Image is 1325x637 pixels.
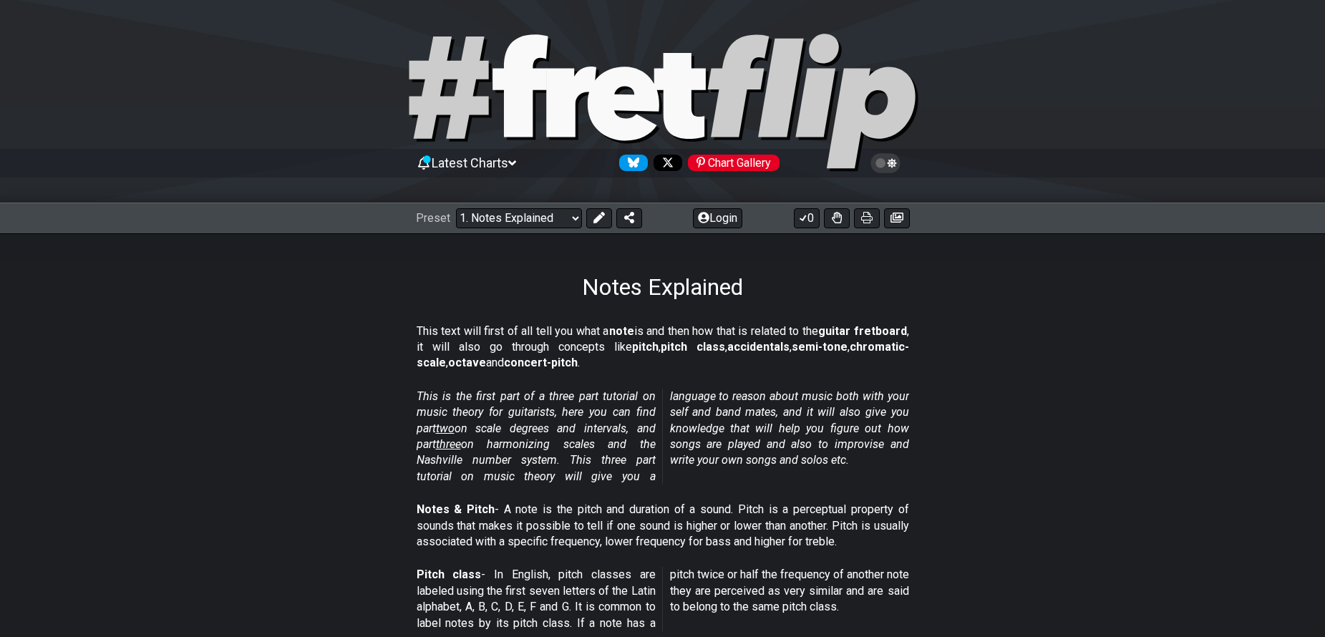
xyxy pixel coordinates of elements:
span: Toggle light / dark theme [878,157,894,170]
strong: semi-tone [792,340,848,354]
strong: accidentals [727,340,790,354]
button: Login [693,208,742,228]
span: Latest Charts [432,155,508,170]
p: - In English, pitch classes are labeled using the first seven letters of the Latin alphabet, A, B... [417,567,909,631]
a: Follow #fretflip at X [648,155,682,171]
a: #fretflip at Pinterest [682,155,780,171]
span: Preset [416,211,450,225]
strong: concert-pitch [504,356,578,369]
p: - A note is the pitch and duration of a sound. Pitch is a perceptual property of sounds that make... [417,502,909,550]
strong: pitch [632,340,659,354]
a: Follow #fretflip at Bluesky [613,155,648,171]
span: two [436,422,455,435]
button: 0 [794,208,820,228]
div: Chart Gallery [688,155,780,171]
button: Create image [884,208,910,228]
strong: Pitch class [417,568,482,581]
em: This is the first part of a three part tutorial on music theory for guitarists, here you can find... [417,389,909,483]
strong: note [609,324,634,338]
button: Toggle Dexterity for all fretkits [824,208,850,228]
strong: octave [448,356,486,369]
span: three [436,437,461,451]
select: Preset [456,208,582,228]
button: Share Preset [616,208,642,228]
strong: Notes & Pitch [417,502,495,516]
button: Edit Preset [586,208,612,228]
strong: pitch class [661,340,725,354]
button: Print [854,208,880,228]
h1: Notes Explained [582,273,743,301]
strong: guitar fretboard [818,324,907,338]
p: This text will first of all tell you what a is and then how that is related to the , it will also... [417,324,909,371]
